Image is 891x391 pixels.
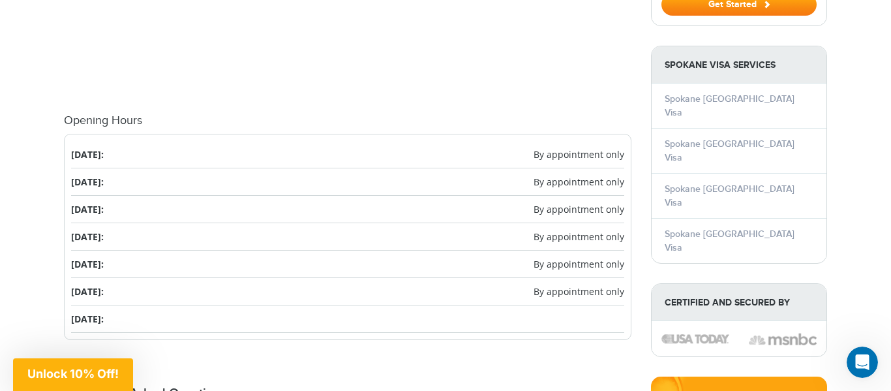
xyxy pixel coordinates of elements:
span: By appointment only [534,148,624,161]
h4: Opening Hours [64,114,631,127]
div: Unlock 10% Off! [13,358,133,391]
img: image description [661,334,729,343]
span: Unlock 10% Off! [27,367,119,381]
li: [DATE]: [71,196,624,223]
span: By appointment only [534,202,624,216]
a: Spokane [GEOGRAPHIC_DATA] Visa [665,93,794,118]
span: By appointment only [534,285,624,298]
li: [DATE]: [71,168,624,196]
li: [DATE]: [71,278,624,305]
a: Spokane [GEOGRAPHIC_DATA] Visa [665,138,794,163]
span: By appointment only [534,175,624,189]
strong: Certified and Secured by [652,284,826,321]
img: image description [749,332,817,347]
span: By appointment only [534,230,624,243]
strong: Spokane Visa Services [652,46,826,84]
li: [DATE]: [71,141,624,168]
li: [DATE]: [71,305,624,333]
a: Spokane [GEOGRAPHIC_DATA] Visa [665,183,794,208]
span: By appointment only [534,257,624,271]
li: [DATE]: [71,223,624,251]
a: Spokane [GEOGRAPHIC_DATA] Visa [665,228,794,253]
iframe: Intercom live chat [847,347,878,378]
li: [DATE]: [71,251,624,278]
